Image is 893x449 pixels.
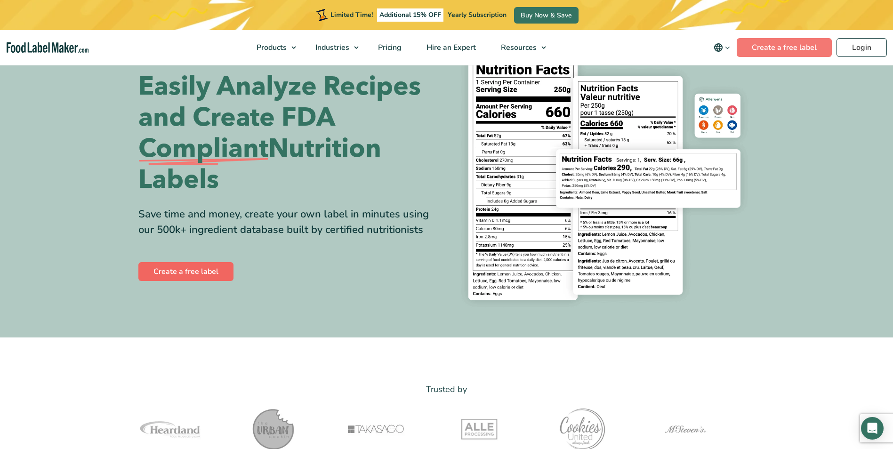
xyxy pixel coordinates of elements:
a: Products [244,30,301,65]
a: Create a free label [138,262,233,281]
span: Yearly Subscription [448,10,507,19]
div: Save time and money, create your own label in minutes using our 500k+ ingredient database built b... [138,207,440,238]
a: Hire an Expert [414,30,486,65]
h1: Easily Analyze Recipes and Create FDA Nutrition Labels [138,71,440,195]
a: Login [837,38,887,57]
a: Buy Now & Save [514,7,579,24]
div: Open Intercom Messenger [861,417,884,440]
span: Limited Time! [330,10,373,19]
a: Industries [303,30,363,65]
span: Resources [498,42,538,53]
span: Pricing [375,42,402,53]
a: Resources [489,30,551,65]
span: Compliant [138,133,268,164]
span: Additional 15% OFF [377,8,443,22]
a: Create a free label [737,38,832,57]
a: Pricing [366,30,412,65]
p: Trusted by [138,383,755,396]
span: Industries [313,42,350,53]
span: Hire an Expert [424,42,477,53]
span: Products [254,42,288,53]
